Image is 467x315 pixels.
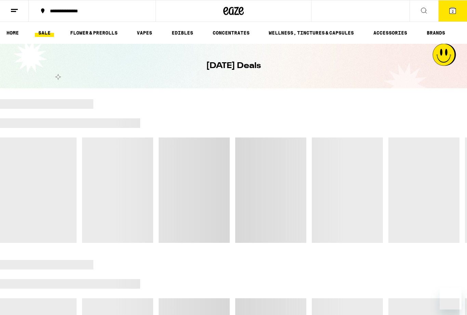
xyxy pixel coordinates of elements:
a: SALE [35,29,54,37]
a: FLOWER & PREROLLS [67,29,121,37]
iframe: Button to launch messaging window [440,288,462,310]
a: BRANDS [423,29,449,37]
a: WELLNESS, TINCTURES & CAPSULES [265,29,357,37]
a: VAPES [133,29,156,37]
h1: [DATE] Deals [206,60,261,72]
a: CONCENTRATES [209,29,253,37]
a: HOME [3,29,22,37]
span: 2 [452,9,454,13]
a: EDIBLES [168,29,197,37]
a: ACCESSORIES [370,29,411,37]
button: 2 [438,0,467,22]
